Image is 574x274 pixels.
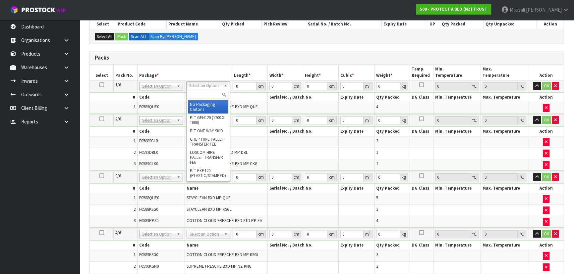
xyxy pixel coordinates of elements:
th: Serial No. / Batch No. [267,93,339,102]
th: Product Name [167,20,220,29]
th: Weight [374,65,410,80]
div: kg [400,82,408,90]
div: ℃ [518,116,526,124]
th: Qty Picked [220,20,262,29]
th: Expiry Date [339,93,374,102]
th: Serial No. / Batch No. [267,127,339,136]
div: cm [257,116,266,124]
span: 3/6 [115,173,121,179]
span: F0589CLK0 [139,161,158,166]
th: Package [137,65,232,80]
th: Name [185,93,267,102]
div: m [364,116,373,124]
li: PLT GEN120 (1200 X 1000) [188,114,228,127]
span: Select an Option [189,82,221,90]
sup: 3 [369,231,371,235]
th: Name [185,184,267,193]
span: 2 [134,263,136,269]
div: m [364,82,373,90]
li: LOSCOM HIRE PALLET TRANSFER FEE [188,148,228,166]
span: 4 [376,218,378,223]
th: Code [137,184,185,193]
div: ℃ [518,82,526,90]
span: Select an Option [190,230,221,238]
span: Select an Option [142,230,174,238]
div: cm [257,230,266,238]
th: Length [232,65,267,80]
div: cm [257,82,266,90]
th: Action [537,20,564,29]
li: CHEP HIRE PALLET TRANSFER FEE [188,135,228,148]
div: m [364,173,373,181]
label: Scan ALL [129,33,149,41]
div: cm [292,82,301,90]
span: F0590KGN0 [139,263,159,269]
th: Min. Temperature [433,241,481,250]
th: Code [137,93,185,102]
th: Pack No. [114,65,138,80]
th: Action [528,65,564,80]
th: Qty Packed [374,127,410,136]
li: No Packaging Cartons [188,100,228,114]
th: Expiry Date [339,241,374,250]
span: 2 [376,206,378,212]
button: OK [542,173,551,181]
th: DG Class [410,241,433,250]
span: Select an Option [142,82,174,90]
span: 1 [134,104,136,110]
li: PLT EXP120 (PLASTIC/STAMPED) [188,166,228,180]
div: kg [400,230,408,238]
div: cm [327,82,337,90]
span: F0588KSG0 [139,206,158,212]
button: OK [542,230,551,238]
div: ℃ [470,173,479,181]
span: 3 [134,161,136,166]
sup: 3 [369,83,371,87]
div: cm [327,116,337,124]
span: 3 [376,138,378,144]
span: F0589PPS0 [139,218,158,223]
button: Pack [115,33,128,41]
th: Name [185,241,267,250]
th: Height [303,65,339,80]
span: 2 [134,206,136,212]
th: Product Code [116,20,166,29]
th: Qty Packed [374,93,410,102]
div: m [364,230,373,238]
span: 3 [134,218,136,223]
span: COTTON CLOUD FRESCHE BXD MP KSGL [187,252,259,257]
th: Max. Temperature [481,93,528,102]
span: COTTON CLOUD FRESCHE BXD STD PP EA [187,218,262,223]
div: cm [292,173,301,181]
th: Action [528,127,564,136]
button: Select All [95,33,114,41]
th: Min. Temperature [433,93,481,102]
span: 5 [376,195,378,201]
label: Scan By [PERSON_NAME] [148,33,198,41]
th: Name [185,127,267,136]
strong: S08 - PROTECT A BED (NZ) TRUST [420,6,488,12]
button: OK [542,82,551,90]
span: STAYCLEAN BXD MP KSGL [187,206,232,212]
div: ℃ [518,230,526,238]
span: Select an Option [142,173,174,181]
div: ℃ [518,173,526,181]
th: Action [528,184,564,193]
span: 4 [376,104,378,110]
img: cube-alt.png [10,6,18,14]
sup: 3 [369,174,371,178]
th: # [90,241,137,250]
span: 2 [376,263,378,269]
div: cm [292,230,301,238]
span: SUPREME FRESCHE BXD MP NZ KNG [187,263,252,269]
div: ℃ [470,116,479,124]
th: # [90,127,137,136]
span: 1 [376,161,378,166]
th: Pick Review [262,20,306,29]
div: ℃ [470,230,479,238]
th: Code [137,241,185,250]
th: Select [90,20,116,29]
th: Expiry Date [339,127,374,136]
span: [PERSON_NAME] [526,7,562,13]
th: Serial No. / Batch No. [306,20,382,29]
